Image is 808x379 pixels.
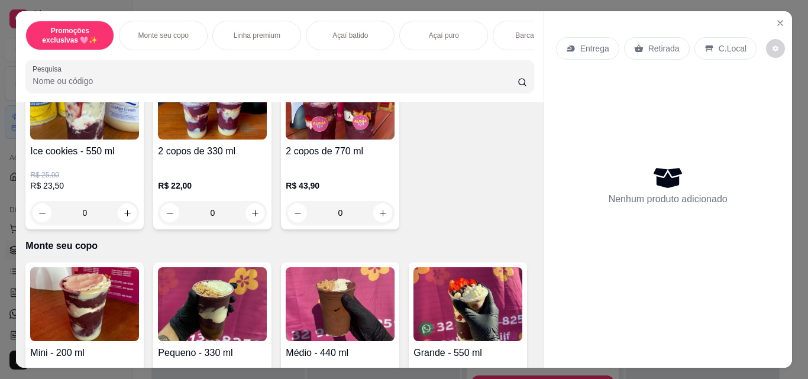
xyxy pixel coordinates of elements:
p: Monte seu copo [138,31,189,40]
p: Retirada [648,43,680,54]
p: Nenhum produto adicionado [609,192,728,206]
p: R$ 23,50 [30,180,139,192]
button: decrease-product-quantity [33,203,51,222]
h4: Pequeno - 330 ml [158,346,267,360]
p: R$ 25,00 [30,170,139,180]
p: C.Local [719,43,746,54]
h4: 2 copos de 770 ml [286,144,395,158]
p: Linha premium [234,31,280,40]
button: decrease-product-quantity [766,39,785,58]
p: R$ 43,90 [286,180,395,192]
button: Close [771,14,790,33]
input: Pesquisa [33,75,518,87]
h4: Médio - 440 ml [286,346,395,360]
p: R$ 22,00 [158,180,267,192]
h4: 2 copos de 330 ml [158,144,267,158]
img: product-image [30,267,139,341]
img: product-image [30,66,139,140]
p: Entrega [580,43,609,54]
h4: Mini - 200 ml [30,346,139,360]
img: product-image [158,66,267,140]
h4: Grande - 550 ml [413,346,522,360]
h4: Ice cookies - 550 ml [30,144,139,158]
button: increase-product-quantity [118,203,137,222]
p: Monte seu copo [25,239,534,253]
p: Barca de açaí [515,31,559,40]
img: product-image [286,66,395,140]
p: Açaí puro [429,31,459,40]
img: product-image [158,267,267,341]
img: product-image [286,267,395,341]
p: Promoções exclusivas 🩷✨ [35,26,104,45]
label: Pesquisa [33,64,66,74]
img: product-image [413,267,522,341]
p: Açaí batido [332,31,368,40]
